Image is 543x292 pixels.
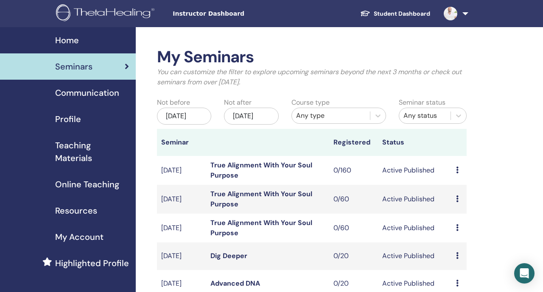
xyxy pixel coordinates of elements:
td: 0/60 [329,214,378,242]
h2: My Seminars [157,47,467,67]
span: My Account [55,231,104,243]
p: You can customize the filter to explore upcoming seminars beyond the next 3 months or check out s... [157,67,467,87]
td: [DATE] [157,185,206,214]
div: [DATE] [224,108,278,125]
a: True Alignment With Your Soul Purpose [210,161,312,180]
td: Active Published [378,185,452,214]
td: 0/20 [329,242,378,270]
label: Not after [224,97,252,108]
label: Not before [157,97,190,108]
th: Status [378,129,452,156]
img: default.jpg [444,7,457,20]
td: Active Published [378,214,452,242]
a: True Alignment With Your Soul Purpose [210,189,312,209]
th: Seminar [157,129,206,156]
div: [DATE] [157,108,211,125]
span: Highlighted Profile [55,257,129,270]
span: Communication [55,86,119,99]
th: Registered [329,129,378,156]
td: [DATE] [157,214,206,242]
td: [DATE] [157,156,206,185]
span: Profile [55,113,81,125]
span: Home [55,34,79,47]
a: Dig Deeper [210,251,247,260]
span: Instructor Dashboard [173,9,300,18]
div: Any type [296,111,366,121]
td: 0/160 [329,156,378,185]
a: Student Dashboard [353,6,437,22]
td: Active Published [378,242,452,270]
span: Seminars [55,60,92,73]
a: True Alignment With Your Soul Purpose [210,218,312,237]
span: Teaching Materials [55,139,129,164]
label: Course type [291,97,330,108]
span: Online Teaching [55,178,119,191]
div: Open Intercom Messenger [514,263,535,284]
td: [DATE] [157,242,206,270]
td: Active Published [378,156,452,185]
td: 0/60 [329,185,378,214]
span: Resources [55,204,97,217]
div: Any status [403,111,446,121]
img: graduation-cap-white.svg [360,10,370,17]
img: logo.png [56,4,157,23]
a: Advanced DNA [210,279,260,288]
label: Seminar status [399,97,445,108]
